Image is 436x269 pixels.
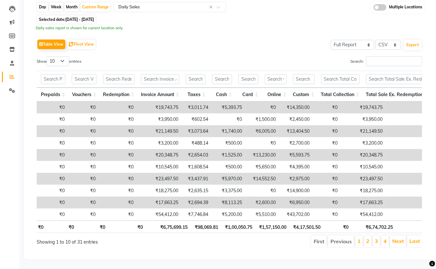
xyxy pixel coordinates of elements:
td: ₹2,654.03 [181,149,211,161]
th: Total Sale Ex. Redemption: activate to sort column ascending [363,88,432,102]
button: Pivot View [67,40,96,49]
td: ₹0 [37,137,68,149]
th: ₹6,75,699.15 [146,220,191,233]
td: ₹5,393.75 [211,102,245,113]
th: Total Collection: activate to sort column ascending [318,88,363,102]
td: ₹0 [99,161,137,173]
td: ₹500.00 [211,161,245,173]
td: ₹17,663.25 [341,197,386,209]
td: ₹0 [211,113,245,125]
td: ₹20,348.75 [341,149,386,161]
td: ₹23,497.50 [137,173,181,185]
td: ₹3,375.00 [211,185,245,197]
td: ₹0 [99,113,137,125]
th: ₹4,17,501.50 [290,220,324,233]
td: ₹0 [68,209,99,220]
td: ₹1,525.00 [211,149,245,161]
td: ₹20,348.75 [137,149,181,161]
th: ₹6,74,702.25 [352,220,396,233]
td: ₹0 [37,102,68,113]
th: ₹0 [324,220,352,233]
td: ₹3,200.00 [341,137,386,149]
td: ₹0 [313,125,341,137]
td: ₹2,694.39 [181,197,211,209]
td: ₹54,412.00 [137,209,181,220]
td: ₹0 [313,209,341,220]
td: ₹6,950.00 [279,197,313,209]
td: ₹0 [37,113,68,125]
th: Prepaids: activate to sort column ascending [38,88,69,102]
td: ₹2,450.00 [279,113,313,125]
td: ₹54,412.00 [341,209,386,220]
td: ₹5,650.00 [245,161,279,173]
input: Search Vouchers [72,74,96,84]
div: Showing 1 to 10 of 31 entries [37,235,192,246]
a: 4 [384,238,387,244]
input: Search Card [238,74,258,84]
td: ₹8,113.25 [211,197,245,209]
td: ₹6,005.00 [245,125,279,137]
input: Search Taxes [186,74,206,84]
td: ₹0 [99,149,137,161]
td: ₹1,608.54 [181,161,211,173]
th: ₹0 [77,220,108,233]
a: Next [392,238,404,244]
td: ₹3,950.00 [341,113,386,125]
th: ₹1,00,050.75 [221,220,255,233]
td: ₹13,230.00 [245,149,279,161]
td: ₹0 [313,197,341,209]
td: ₹0 [37,149,68,161]
th: Invoice Amount: activate to sort column ascending [138,88,182,102]
input: Search Prepaids [41,74,65,84]
td: ₹7,746.84 [181,209,211,220]
td: ₹500.00 [211,137,245,149]
td: ₹0 [37,209,68,220]
input: Search Total Collection [321,74,360,84]
td: ₹0 [68,125,99,137]
td: ₹0 [313,161,341,173]
button: Table View [37,40,65,49]
td: ₹488.14 [181,137,211,149]
input: Search Online [265,74,287,84]
td: ₹18,275.00 [341,185,386,197]
td: ₹10,545.00 [137,161,181,173]
td: ₹0 [68,185,99,197]
td: ₹4,395.00 [279,161,313,173]
th: ₹98,069.81 [191,220,221,233]
label: Search: [350,56,422,66]
img: pivot.png [69,42,74,47]
td: ₹3,200.00 [137,137,181,149]
td: ₹1,740.00 [211,125,245,137]
th: Vouchers: activate to sort column ascending [69,88,99,102]
td: ₹0 [313,102,341,113]
td: ₹21,149.50 [137,125,181,137]
td: ₹0 [68,113,99,125]
input: Search Redemption [103,74,135,84]
td: ₹0 [68,197,99,209]
label: Show entries [37,56,81,66]
select: Showentries [47,56,69,66]
td: ₹5,593.75 [279,149,313,161]
th: ₹0 [108,220,146,233]
a: 2 [366,238,369,244]
span: Selected date: [37,15,96,23]
td: ₹0 [68,137,99,149]
td: ₹5,510.00 [245,209,279,220]
span: Clear all [209,4,215,11]
th: Custom: activate to sort column ascending [290,88,318,102]
td: ₹0 [68,102,99,113]
td: ₹0 [313,149,341,161]
th: Online: activate to sort column ascending [262,88,290,102]
td: ₹0 [99,125,137,137]
a: 1 [357,238,361,244]
td: ₹0 [99,197,137,209]
td: ₹0 [99,137,137,149]
td: ₹43,702.00 [279,209,313,220]
a: Last [409,238,420,244]
td: ₹0 [99,173,137,185]
button: Export [404,40,422,50]
div: Week [49,3,63,12]
div: Month [64,3,79,12]
td: ₹0 [313,137,341,149]
td: ₹0 [99,209,137,220]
